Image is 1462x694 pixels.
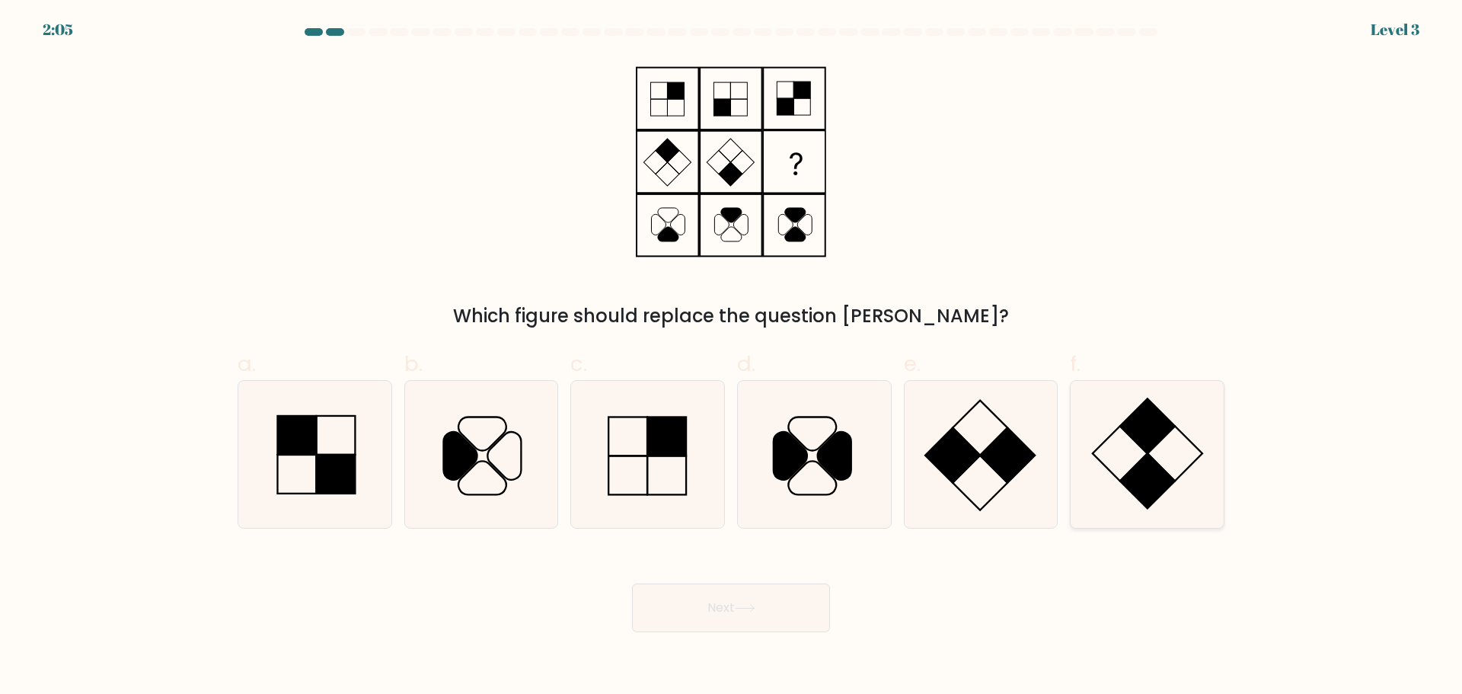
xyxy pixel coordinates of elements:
[570,349,587,379] span: c.
[904,349,921,379] span: e.
[43,18,73,41] div: 2:05
[632,584,830,632] button: Next
[247,302,1215,330] div: Which figure should replace the question [PERSON_NAME]?
[1070,349,1081,379] span: f.
[238,349,256,379] span: a.
[1371,18,1419,41] div: Level 3
[404,349,423,379] span: b.
[737,349,755,379] span: d.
